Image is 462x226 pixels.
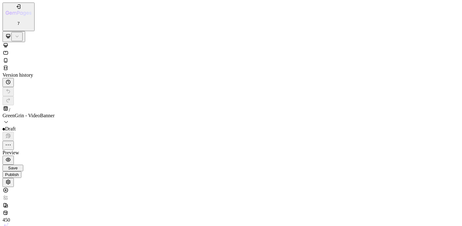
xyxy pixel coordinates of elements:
[3,150,459,156] div: Preview
[3,217,15,223] div: 450
[3,113,55,118] span: GreenGrin - VideoBanner
[5,172,19,177] div: Publish
[6,21,31,26] p: 7
[8,166,18,170] span: Save
[9,107,10,113] span: /
[3,171,21,178] button: Publish
[3,165,23,171] button: Save
[3,72,459,78] div: Version history
[3,3,35,31] button: 7
[5,126,16,131] span: Draft
[3,87,459,105] div: Undo/Redo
